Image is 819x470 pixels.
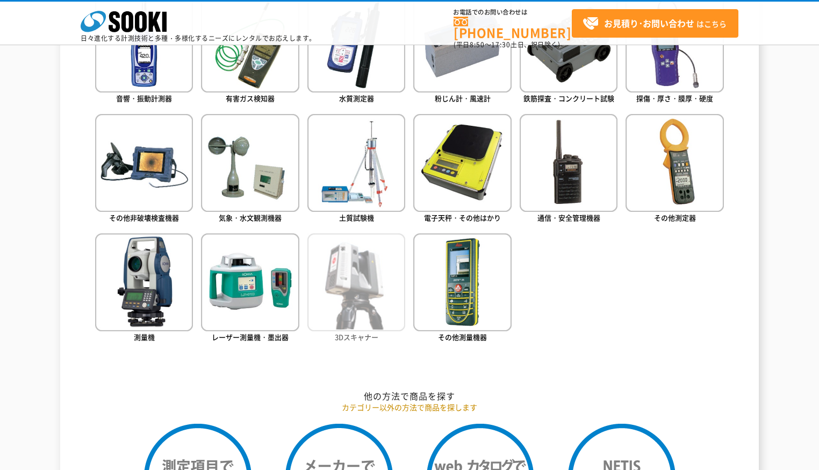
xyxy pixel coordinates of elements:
span: その他測量機器 [438,332,487,342]
a: レーザー測量機・墨出器 [201,233,299,345]
img: その他非破壊検査機器 [95,114,193,212]
a: 気象・水文観測機器 [201,114,299,225]
img: 土質試験機 [307,114,405,212]
img: 電子天秤・その他はかり [413,114,511,212]
a: その他測量機器 [413,233,511,345]
span: はこちら [583,16,727,32]
img: 気象・水文観測機器 [201,114,299,212]
img: その他測量機器 [413,233,511,331]
img: レーザー測量機・墨出器 [201,233,299,331]
img: その他測定器 [626,114,723,212]
a: 土質試験機 [307,114,405,225]
span: 測量機 [134,332,155,342]
img: 通信・安全管理機器 [520,114,617,212]
a: その他測定器 [626,114,723,225]
span: お電話でのお問い合わせは [454,9,572,16]
span: 水質測定器 [339,93,374,103]
span: 17:30 [491,40,511,49]
span: 3Dスキャナー [335,332,378,342]
span: 土質試験機 [339,212,374,223]
span: 探傷・厚さ・膜厚・硬度 [636,93,713,103]
span: その他測定器 [654,212,696,223]
a: 通信・安全管理機器 [520,114,617,225]
span: 通信・安全管理機器 [537,212,600,223]
a: 測量機 [95,233,193,345]
img: 測量機 [95,233,193,331]
p: カテゴリー以外の方法で商品を探します [95,402,724,413]
span: (平日 ～ 土日、祝日除く) [454,40,560,49]
span: レーザー測量機・墨出器 [212,332,289,342]
a: 電子天秤・その他はかり [413,114,511,225]
span: 8:50 [470,40,485,49]
span: その他非破壊検査機器 [109,212,179,223]
span: 鉄筋探査・コンクリート試験 [523,93,614,103]
a: その他非破壊検査機器 [95,114,193,225]
a: [PHONE_NUMBER] [454,17,572,39]
h2: 他の方法で商品を探す [95,390,724,402]
span: 粉じん計・風速計 [435,93,491,103]
a: お見積り･お問い合わせはこちら [572,9,738,38]
span: 気象・水文観測機器 [219,212,282,223]
img: 3Dスキャナー [307,233,405,331]
span: 電子天秤・その他はかり [424,212,501,223]
span: 音響・振動計測器 [116,93,172,103]
span: 有害ガス検知器 [226,93,275,103]
p: 日々進化する計測技術と多種・多様化するニーズにレンタルでお応えします。 [81,35,316,41]
strong: お見積り･お問い合わせ [604,17,694,30]
a: 3Dスキャナー [307,233,405,345]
